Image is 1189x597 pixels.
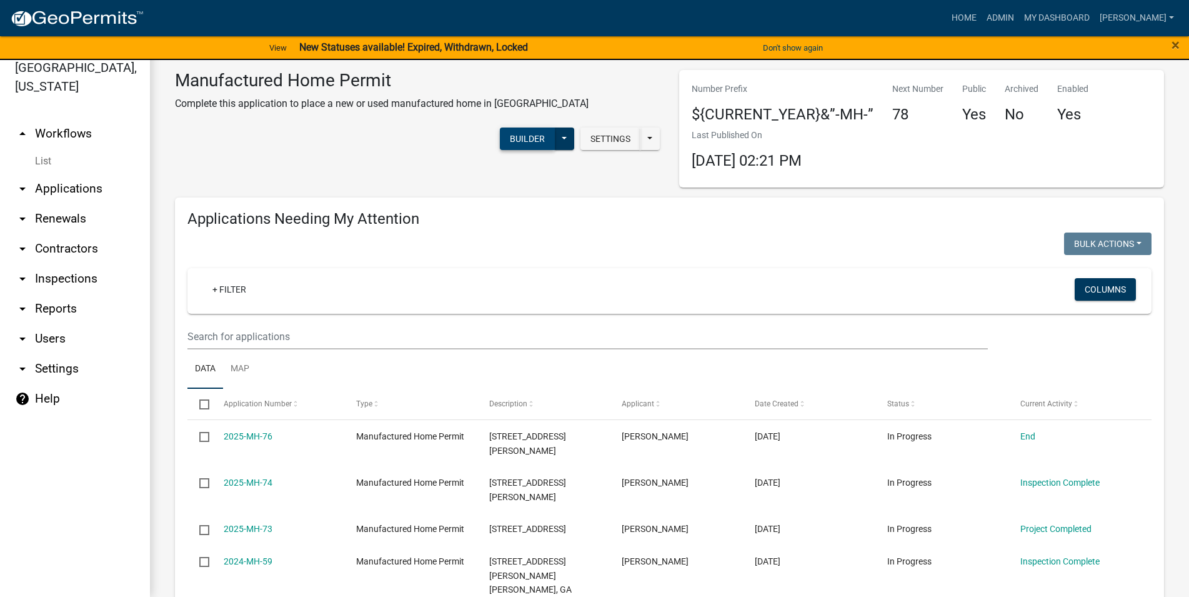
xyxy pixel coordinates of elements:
datatable-header-cell: Description [477,389,610,419]
span: [DATE] 02:21 PM [692,152,802,169]
h4: No [1005,106,1038,124]
span: In Progress [887,478,932,488]
p: Archived [1005,83,1038,96]
p: Last Published On [692,129,802,142]
span: Cesar Falconette [622,556,689,566]
a: + Filter [202,278,256,301]
span: Application Number [224,399,292,408]
span: 2997 Sandy Point Rd [489,431,566,456]
i: help [15,391,30,406]
span: Date Created [755,399,798,408]
button: Close [1172,38,1180,53]
a: Project Completed [1020,524,1092,534]
p: Number Prefix [692,83,873,96]
i: arrow_drop_down [15,331,30,346]
button: Columns [1075,278,1136,301]
span: 06/16/2025 [755,431,780,441]
i: arrow_drop_down [15,301,30,316]
datatable-header-cell: Application Number [211,389,344,419]
a: Data [187,349,223,389]
button: Bulk Actions [1064,233,1152,255]
span: Manufactured Home Permit [356,431,464,441]
button: Don't show again [758,38,828,58]
a: 2025-MH-73 [224,524,272,534]
a: End [1020,431,1035,441]
a: Inspection Complete [1020,478,1100,488]
i: arrow_drop_up [15,126,30,141]
a: Home [947,6,982,30]
datatable-header-cell: Select [187,389,211,419]
span: John B Stokes [622,524,689,534]
button: Builder [500,128,555,150]
a: Admin [982,6,1019,30]
span: Description [489,399,527,408]
span: In Progress [887,524,932,534]
span: Manufactured Home Permit [356,524,464,534]
p: Public [962,83,986,96]
span: 06/06/2025 [755,478,780,488]
span: Current Activity [1020,399,1072,408]
datatable-header-cell: Status [875,389,1008,419]
datatable-header-cell: Current Activity [1008,389,1141,419]
span: Manufactured Home Permit [356,478,464,488]
a: 2025-MH-74 [224,478,272,488]
a: View [264,38,292,58]
datatable-header-cell: Date Created [742,389,875,419]
a: [PERSON_NAME] [1095,6,1179,30]
span: Type [356,399,372,408]
span: Kevin Saip [622,431,689,441]
input: Search for applications [187,324,988,349]
a: Map [223,349,257,389]
span: Katie Williams [622,478,689,488]
h4: ${CURRENT_YEAR}&”-MH-” [692,106,873,124]
p: Next Number [892,83,943,96]
h4: Applications Needing My Attention [187,210,1152,228]
span: In Progress [887,431,932,441]
i: arrow_drop_down [15,181,30,196]
span: Manufactured Home Permit [356,556,464,566]
a: My Dashboard [1019,6,1095,30]
span: In Progress [887,556,932,566]
a: 2025-MH-76 [224,431,272,441]
h4: Yes [1057,106,1088,124]
span: × [1172,36,1180,54]
p: Enabled [1057,83,1088,96]
span: Status [887,399,909,408]
h3: Manufactured Home Permit [175,70,589,91]
i: arrow_drop_down [15,241,30,256]
button: Settings [580,128,640,150]
span: 06/02/2025 [755,524,780,534]
a: Inspection Complete [1020,556,1100,566]
strong: New Statuses available! Expired, Withdrawn, Locked [299,41,528,53]
i: arrow_drop_down [15,211,30,226]
datatable-header-cell: Type [344,389,477,419]
i: arrow_drop_down [15,271,30,286]
span: 1267 Old Knoxville Rd Knoxville, GA 31050 [489,524,566,534]
i: arrow_drop_down [15,361,30,376]
span: 2390 carl sutton road [489,478,566,502]
p: Complete this application to place a new or used manufactured home in [GEOGRAPHIC_DATA] [175,96,589,111]
datatable-header-cell: Applicant [610,389,743,419]
h4: Yes [962,106,986,124]
span: Applicant [622,399,654,408]
a: 2024-MH-59 [224,556,272,566]
span: 08/20/2024 [755,556,780,566]
h4: 78 [892,106,943,124]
